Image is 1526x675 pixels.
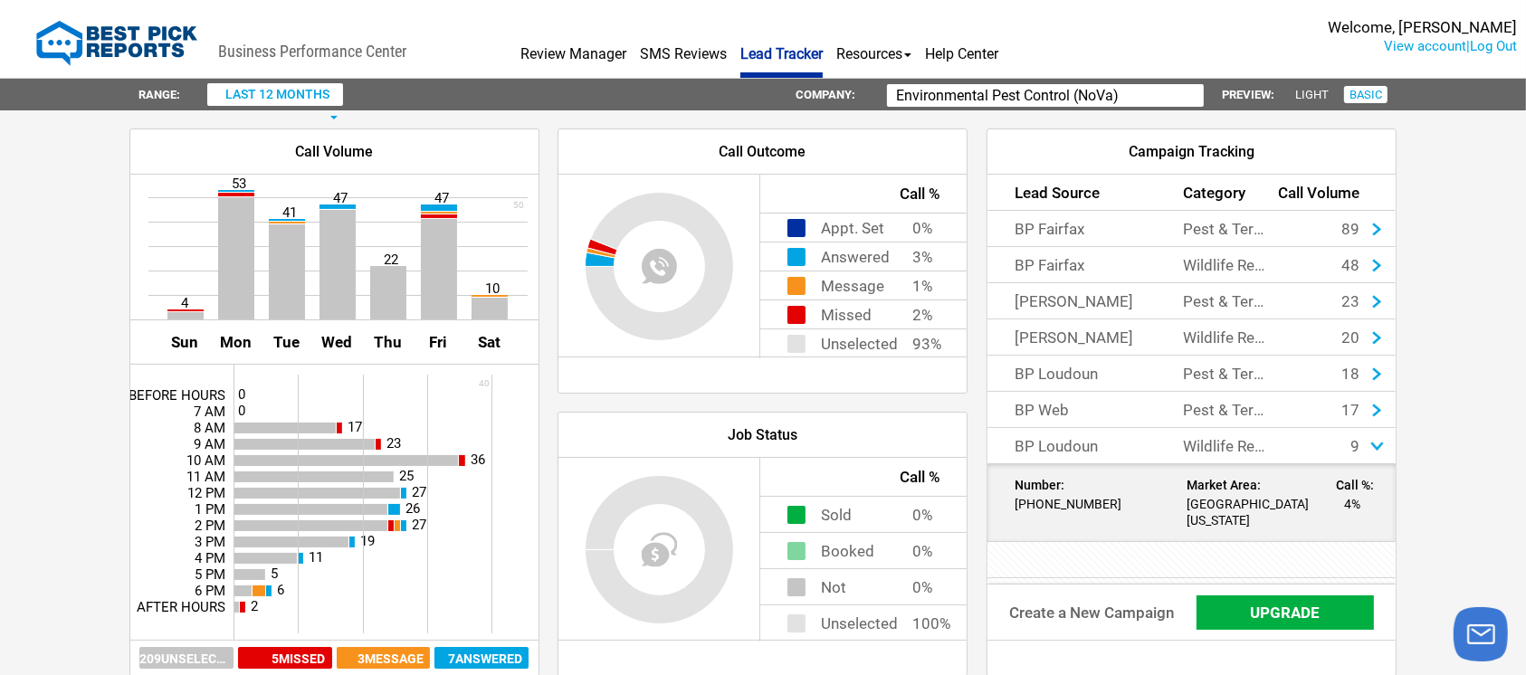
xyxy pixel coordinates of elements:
a: Upgrade [1197,595,1374,630]
div: 0% [912,569,939,585]
text: 11 AM [186,469,225,485]
text: BEFORE HOURS [129,387,225,404]
text: 7 AM [194,404,225,420]
a: SMS Reviews [640,14,727,72]
text: 27 [412,518,426,534]
span: 20 [1341,328,1359,347]
text: 27 [412,485,426,501]
div: Wildlife Removal [1183,247,1273,283]
text: 10 [485,280,500,297]
div: Unselected [821,605,898,617]
div: Pest & Termite Control [1183,283,1273,319]
a: Help Center [925,14,998,72]
div: 3% [912,242,939,259]
div: Range: [138,79,180,110]
text: 3 PM [195,534,225,550]
div: Appt. Set [821,214,884,225]
a: Review Manager [520,14,626,72]
div: Number: [1015,477,1183,493]
span: last 12 months [225,87,329,101]
div: BP Web [987,392,1183,428]
text: 2 [251,599,258,615]
text: AFTER HOURS [137,599,225,615]
div: Pest & Termite Control [1183,392,1273,428]
text: 25 [399,469,414,485]
div: 2% [912,300,939,317]
span: 17 [1341,401,1359,419]
div: [GEOGRAPHIC_DATA][US_STATE] [1187,496,1289,528]
div: Booked [821,533,874,545]
text: 1 PM [195,501,225,518]
a: View account [1384,38,1466,54]
input: Type Company Name [887,84,1204,107]
text: 6 PM [195,583,225,599]
span: 89 [1341,220,1359,238]
div: Missed [821,300,872,312]
button: Launch chat [1454,607,1508,661]
div: Light [1295,79,1329,110]
div: Wildlife Removal [1183,319,1273,356]
text: 2 PM [195,518,225,534]
text: 5 PM [195,566,225,583]
text: 4 PM [195,550,225,566]
div: 0% [912,497,939,513]
text: 22 [384,252,398,268]
span: 18 [1341,365,1359,383]
div: Preview: [1222,79,1274,110]
a: Resources [836,14,911,72]
div: [PERSON_NAME] [987,283,1183,319]
span: Message [365,651,424,666]
text: 26 [405,501,420,518]
div: Message [821,271,884,283]
span: 209 [139,651,161,666]
text: 41 [282,204,297,221]
a: Log Out [1470,38,1517,54]
div: Answered [821,242,890,254]
div: 4% [1292,496,1374,512]
text: 47 [333,190,348,206]
div: [PERSON_NAME] [987,319,1183,356]
text: 50 [513,201,524,211]
text: 0 [238,404,245,420]
div: Job Status [558,413,967,458]
text: 47 [434,190,449,206]
span: 23 [1341,292,1359,310]
span: 3 [358,651,365,666]
text: 9 AM [194,436,225,452]
img: Best Pick Reports Logo [36,21,197,66]
span: 7 [448,651,455,666]
div: Category [1183,175,1273,211]
div: Pest & Termite Control [1183,211,1273,247]
div: 93% [912,329,939,346]
text: 36 [471,452,485,469]
div: Not [821,569,846,581]
div: Call % [760,175,967,213]
div: Welcome, [PERSON_NAME] [1328,18,1517,37]
span: Answered [455,651,522,666]
div: Campaign Tracking [987,129,1396,175]
span: Unselected [161,651,240,666]
button: last 12 months [207,83,343,106]
div: BP Fairfax [987,211,1183,247]
div: BP Loudoun [987,428,1183,464]
div: Call %: [1292,477,1374,493]
span: 48 [1341,256,1359,274]
span: 5 [272,651,280,666]
span: 9 [1350,437,1359,455]
div: Call Volume [1273,175,1396,211]
div: Lead Source [987,175,1183,211]
text: 19 [360,534,375,550]
div: [PHONE_NUMBER] [1015,496,1183,512]
text: 12 PM [187,485,225,501]
div: Market Area: [1187,477,1289,493]
div: BP Fairfax [987,247,1183,283]
div: 1% [912,271,939,288]
div: Pest & Termite Control [1183,356,1273,392]
text: 17 [348,420,362,436]
div: 0% [912,214,939,230]
div: 0% [912,533,939,549]
text: 23 [386,436,401,452]
text: 0 [238,387,245,404]
div: Call Volume [130,129,539,175]
div: Call % [760,458,967,496]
